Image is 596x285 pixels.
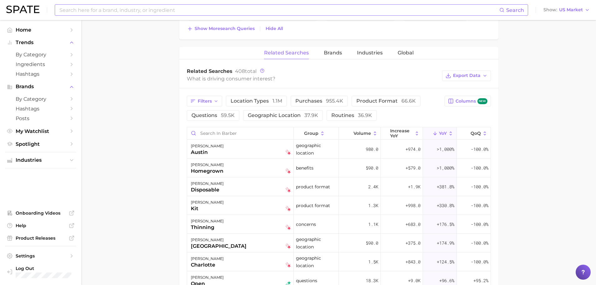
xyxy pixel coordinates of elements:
[5,25,76,35] a: Home
[16,235,66,241] span: Product Releases
[191,217,224,225] div: [PERSON_NAME]
[471,221,488,228] span: -100.0%
[248,112,318,118] span: geographic location
[5,264,76,280] a: Log out. Currently logged in with e-mail anna.katsnelson@mane.com.
[16,141,66,147] span: Spotlight
[471,258,488,266] span: -100.0%
[187,96,222,106] button: Filters
[368,202,378,209] span: 1.3k
[16,210,66,216] span: Onboarding Videos
[5,59,76,69] a: Ingredients
[408,277,420,284] span: +9.0k
[304,112,318,118] span: 37.9k
[5,50,76,59] a: by Category
[304,131,318,136] span: group
[187,127,293,139] input: Search in barber
[191,186,224,194] div: disposable
[16,84,66,89] span: Brands
[326,98,343,104] span: 955.4k
[405,164,420,172] span: +579.0
[471,145,488,153] span: -100.0%
[437,258,454,266] span: +124.5%
[235,68,257,74] span: total
[457,127,491,140] button: QoQ
[187,234,491,252] button: [PERSON_NAME][GEOGRAPHIC_DATA]falling stargeographic location590.0+375.0+174.9%-100.0%
[456,98,487,104] span: Columns
[5,208,76,218] a: Onboarding Videos
[296,183,330,191] span: product format
[437,183,454,191] span: +381.8%
[366,239,378,247] span: 590.0
[471,239,488,247] span: -100.0%
[5,221,76,230] a: Help
[6,6,39,13] img: SPATE
[473,277,488,284] span: +95.2%
[477,98,487,104] span: new
[187,252,491,271] button: [PERSON_NAME]charlottefalling stargeographic location1.5k+843.0+124.5%-100.0%
[191,161,224,169] div: [PERSON_NAME]
[296,142,336,157] span: geographic location
[5,251,76,261] a: Settings
[187,196,491,215] button: [PERSON_NAME]kitfalling starproduct format1.3k+998.0+330.8%-100.0%
[16,61,66,67] span: Ingredients
[405,221,420,228] span: +683.0
[5,38,76,47] button: Trends
[187,74,439,83] div: What is driving consumer interest?
[442,70,491,81] button: Export Data
[296,164,313,172] span: benefits
[235,68,245,74] span: 408
[191,236,247,244] div: [PERSON_NAME]
[16,71,66,77] span: Hashtags
[191,274,224,281] div: [PERSON_NAME]
[366,164,378,172] span: 590.0
[16,157,66,163] span: Industries
[405,145,420,153] span: +974.0
[354,131,371,136] span: Volume
[439,131,447,136] span: YoY
[5,82,76,91] button: Brands
[191,149,224,156] div: austin
[285,225,291,230] img: falling star
[191,255,224,262] div: [PERSON_NAME]
[195,26,255,31] span: Show more search queries
[368,258,378,266] span: 1.5k
[5,94,76,104] a: by Category
[231,98,282,104] span: location types
[16,40,66,45] span: Trends
[423,127,457,140] button: YoY
[405,202,420,209] span: +998.0
[264,50,309,56] span: Related Searches
[5,126,76,136] a: My Watchlist
[296,277,317,284] span: questions
[437,165,454,171] span: >1,000%
[401,98,416,104] span: 66.6k
[266,26,283,31] span: Hide All
[357,50,383,56] span: Industries
[16,253,66,259] span: Settings
[543,8,557,12] span: Show
[191,142,224,150] div: [PERSON_NAME]
[191,112,235,118] span: questions
[437,221,454,228] span: +176.5%
[296,221,316,228] span: concerns
[273,98,282,104] span: 1.1m
[187,177,491,196] button: [PERSON_NAME]disposablefalling starproduct format2.4k+1.9k+381.8%-100.0%
[5,69,76,79] a: Hashtags
[408,183,420,191] span: +1.9k
[5,104,76,114] a: Hashtags
[296,236,336,251] span: geographic location
[16,128,66,134] span: My Watchlist
[437,239,454,247] span: +174.9%
[398,50,414,56] span: Global
[187,140,491,159] button: [PERSON_NAME]austinfalling stargeographic location980.0+974.0>1,000%-100.0%
[542,6,591,14] button: ShowUS Market
[453,73,481,78] span: Export Data
[358,112,372,118] span: 36.9k
[471,183,488,191] span: -100.0%
[285,243,291,249] img: falling star
[186,24,256,33] button: Show moresearch queries
[285,150,291,155] img: falling star
[559,8,583,12] span: US Market
[5,139,76,149] a: Spotlight
[191,261,224,269] div: charlotte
